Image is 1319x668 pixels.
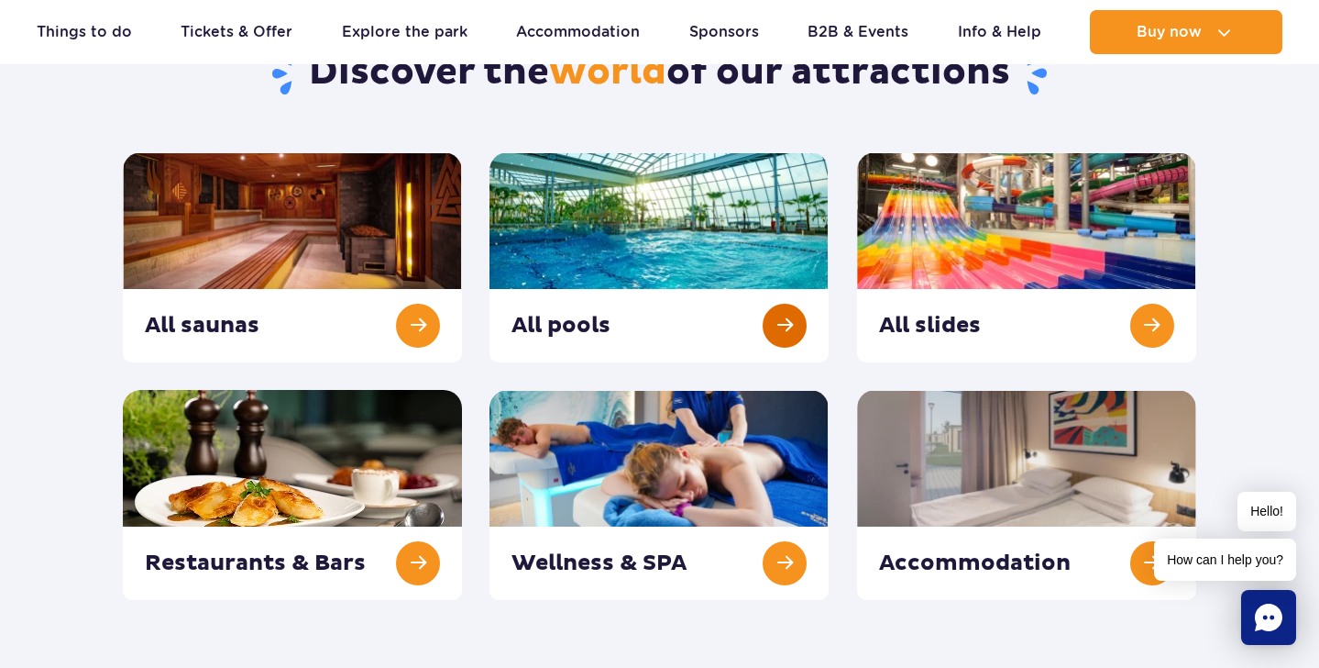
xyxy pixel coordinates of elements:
a: Tickets & Offer [181,10,292,54]
a: Things to do [37,10,132,54]
span: world [549,50,666,95]
a: B2B & Events [808,10,908,54]
div: Chat [1241,590,1296,645]
h1: Discover the of our attractions [123,50,1196,97]
a: Info & Help [958,10,1041,54]
a: Sponsors [689,10,759,54]
span: Hello! [1237,492,1296,531]
a: Accommodation [516,10,640,54]
span: How can I help you? [1154,539,1296,581]
button: Buy now [1090,10,1282,54]
span: Buy now [1137,24,1202,40]
a: Explore the park [342,10,467,54]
